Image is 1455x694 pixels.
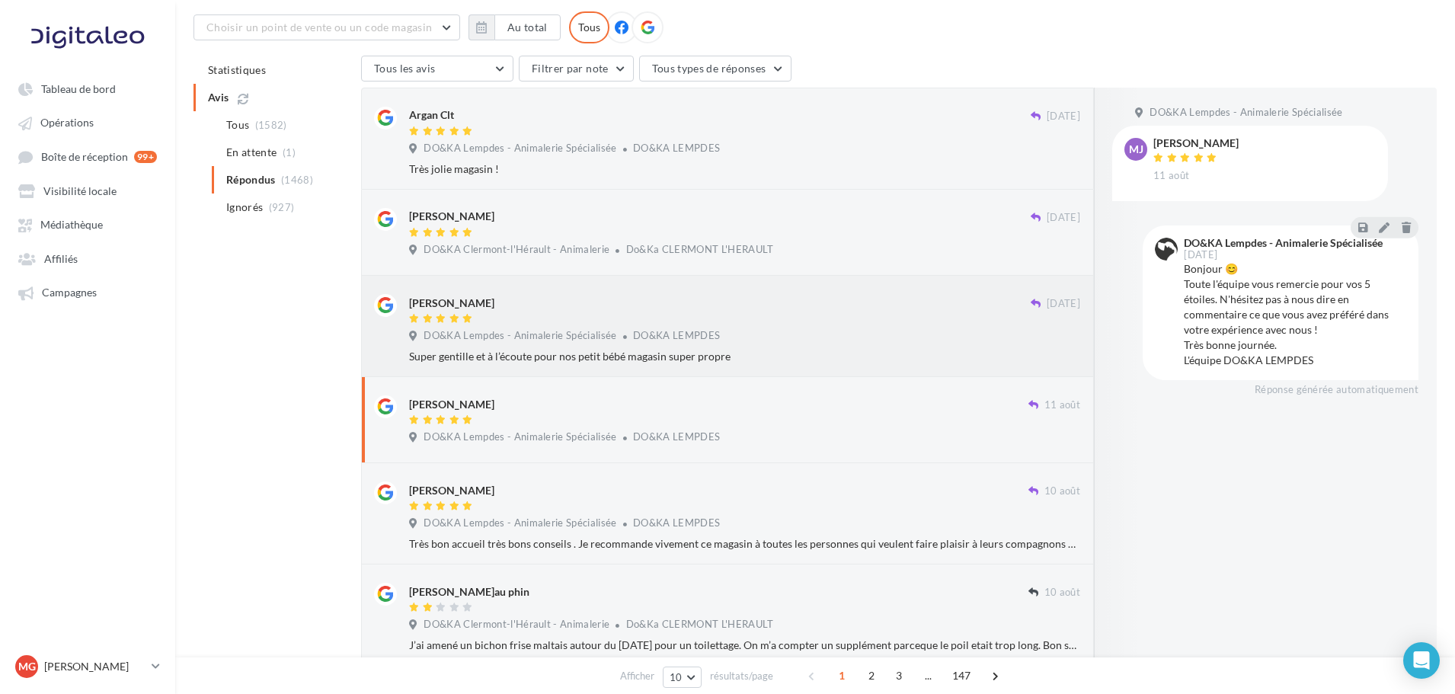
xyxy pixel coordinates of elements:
[887,664,911,688] span: 3
[409,483,494,498] div: [PERSON_NAME]
[1044,398,1080,412] span: 11 août
[626,243,774,255] span: Do&Ka CLERMONT L'HERAULT
[494,14,561,40] button: Au total
[424,142,616,155] span: DO&KA Lempdes - Animalerie Spécialisée
[1047,211,1080,225] span: [DATE]
[255,119,287,131] span: (1582)
[409,536,1080,552] div: Très bon accueil très bons conseils . Je recommande vivement ce magasin à toutes les personnes qu...
[468,14,561,40] button: Au total
[43,184,117,197] span: Visibilité locale
[424,329,616,343] span: DO&KA Lempdes - Animalerie Spécialisée
[1184,250,1217,260] span: [DATE]
[633,517,720,529] span: DO&KA LEMPDES
[409,107,454,123] div: Argan Clt
[409,584,529,600] div: [PERSON_NAME]au phin
[1153,169,1189,183] span: 11 août
[44,659,145,674] p: [PERSON_NAME]
[519,56,634,82] button: Filtrer par note
[134,151,157,163] div: 99+
[946,664,977,688] span: 147
[41,150,128,163] span: Boîte de réception
[409,296,494,311] div: [PERSON_NAME]
[12,652,163,681] a: MG [PERSON_NAME]
[409,397,494,412] div: [PERSON_NAME]
[620,669,654,683] span: Afficher
[44,252,78,265] span: Affiliés
[1047,110,1080,123] span: [DATE]
[226,117,249,133] span: Tous
[206,21,432,34] span: Choisir un point de vente ou un code magasin
[40,117,94,130] span: Opérations
[9,278,166,305] a: Campagnes
[663,667,702,688] button: 10
[424,618,609,632] span: DO&KA Clermont-l'Hérault - Animalerie
[710,669,773,683] span: résultats/page
[639,56,791,82] button: Tous types de réponses
[42,286,97,299] span: Campagnes
[226,200,263,215] span: Ignorés
[9,177,166,204] a: Visibilité locale
[916,664,941,688] span: ...
[1044,485,1080,498] span: 10 août
[830,664,854,688] span: 1
[409,209,494,224] div: [PERSON_NAME]
[226,145,277,160] span: En attente
[1403,642,1440,679] div: Open Intercom Messenger
[41,82,116,95] span: Tableau de bord
[1129,142,1143,157] span: MJ
[626,618,774,630] span: Do&Ka CLERMONT L'HERAULT
[1047,297,1080,311] span: [DATE]
[193,14,460,40] button: Choisir un point de vente ou un code magasin
[424,517,616,530] span: DO&KA Lempdes - Animalerie Spécialisée
[208,63,266,76] span: Statistiques
[9,142,166,171] a: Boîte de réception 99+
[9,210,166,238] a: Médiathèque
[424,430,616,444] span: DO&KA Lempdes - Animalerie Spécialisée
[409,349,1080,364] div: Super gentille et à l’écoute pour nos petit bébé magasin super propre
[670,671,683,683] span: 10
[633,142,720,154] span: DO&KA LEMPDES
[633,329,720,341] span: DO&KA LEMPDES
[1153,138,1239,149] div: [PERSON_NAME]
[1143,383,1418,397] div: Réponse générée automatiquement
[569,11,609,43] div: Tous
[1184,238,1383,248] div: DO&KA Lempdes - Animalerie Spécialisée
[9,75,166,102] a: Tableau de bord
[652,62,766,75] span: Tous types de réponses
[9,108,166,136] a: Opérations
[1150,106,1342,120] span: DO&KA Lempdes - Animalerie Spécialisée
[9,245,166,272] a: Affiliés
[1184,261,1406,368] div: Bonjour 😊 Toute l'équipe vous remercie pour vos 5 étoiles. N'hésitez pas à nous dire en commentai...
[374,62,436,75] span: Tous les avis
[1044,586,1080,600] span: 10 août
[361,56,513,82] button: Tous les avis
[18,659,36,674] span: MG
[269,201,295,213] span: (927)
[283,146,296,158] span: (1)
[409,638,1080,653] div: J’ai amené un bichon frise maltais autour du [DATE] pour un toilettage. On m’a compter un supplém...
[633,430,720,443] span: DO&KA LEMPDES
[409,162,1080,177] div: Très jolie magasin !
[859,664,884,688] span: 2
[40,219,103,232] span: Médiathèque
[424,243,609,257] span: DO&KA Clermont-l'Hérault - Animalerie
